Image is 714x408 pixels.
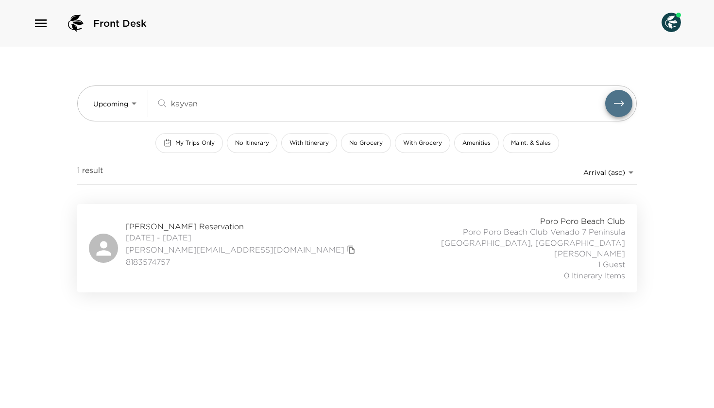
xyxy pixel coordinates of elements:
button: With Grocery [395,133,450,153]
span: 0 Itinerary Items [564,270,625,281]
span: 1 Guest [598,259,625,270]
a: [PERSON_NAME] Reservation[DATE] - [DATE][PERSON_NAME][EMAIL_ADDRESS][DOMAIN_NAME]copy primary mem... [77,204,637,292]
span: Upcoming [93,100,128,108]
span: [DATE] - [DATE] [126,232,358,243]
span: Poro Poro Beach Club Venado 7 Peninsula [GEOGRAPHIC_DATA], [GEOGRAPHIC_DATA] [410,226,625,248]
span: Maint. & Sales [511,139,551,147]
button: My Trips Only [155,133,223,153]
a: [PERSON_NAME][EMAIL_ADDRESS][DOMAIN_NAME] [126,244,344,255]
span: 8183574757 [126,256,358,267]
span: Amenities [462,139,491,147]
span: With Grocery [403,139,442,147]
button: No Grocery [341,133,391,153]
span: [PERSON_NAME] [554,248,625,259]
span: My Trips Only [175,139,215,147]
span: With Itinerary [289,139,329,147]
button: copy primary member email [344,243,358,256]
button: Maint. & Sales [503,133,559,153]
span: Arrival (asc) [583,168,625,177]
span: No Itinerary [235,139,269,147]
img: User [662,13,681,32]
button: With Itinerary [281,133,337,153]
span: Front Desk [93,17,147,30]
span: Poro Poro Beach Club [540,216,625,226]
span: No Grocery [349,139,383,147]
span: 1 result [77,165,103,180]
span: [PERSON_NAME] Reservation [126,221,358,232]
input: Search by traveler, residence, or concierge [171,98,605,109]
button: Amenities [454,133,499,153]
button: No Itinerary [227,133,277,153]
img: logo [64,12,87,35]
